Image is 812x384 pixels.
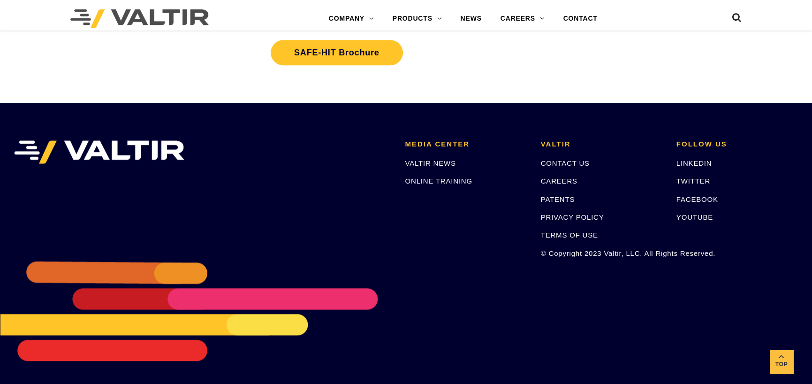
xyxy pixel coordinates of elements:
[541,248,662,259] p: © Copyright 2023 Valtir, LLC. All Rights Reserved.
[383,9,451,28] a: PRODUCTS
[541,159,590,167] a: CONTACT US
[676,213,713,221] a: YOUTUBE
[451,9,491,28] a: NEWS
[541,231,598,239] a: TERMS OF USE
[676,195,718,203] a: FACEBOOK
[541,213,604,221] a: PRIVACY POLICY
[319,9,383,28] a: COMPANY
[770,360,793,370] span: Top
[554,9,607,28] a: CONTACT
[541,140,662,148] h2: VALTIR
[676,159,712,167] a: LINKEDIN
[676,177,710,185] a: TWITTER
[491,9,554,28] a: CAREERS
[14,140,184,164] img: VALTIR
[405,159,455,167] a: VALTIR NEWS
[271,40,403,65] a: SAFE-HIT Brochure
[405,140,526,148] h2: MEDIA CENTER
[541,195,575,203] a: PATENTS
[770,350,793,374] a: Top
[676,140,798,148] h2: FOLLOW US
[70,9,209,28] img: Valtir
[541,177,577,185] a: CAREERS
[405,177,472,185] a: ONLINE TRAINING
